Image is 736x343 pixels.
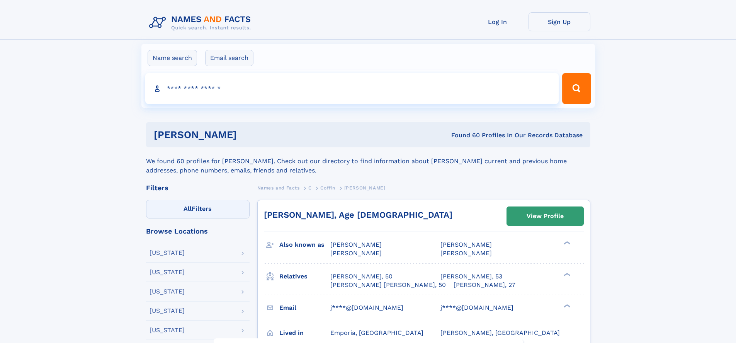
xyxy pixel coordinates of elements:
a: C [308,183,312,193]
span: [PERSON_NAME] [440,249,492,257]
span: All [184,205,192,212]
div: [US_STATE] [150,308,185,314]
h1: [PERSON_NAME] [154,130,344,140]
img: Logo Names and Facts [146,12,257,33]
span: [PERSON_NAME] [440,241,492,248]
a: Coffin [320,183,335,193]
div: [US_STATE] [150,288,185,295]
a: [PERSON_NAME], 27 [454,281,515,289]
h3: Relatives [279,270,330,283]
div: ❯ [562,303,571,308]
span: [PERSON_NAME] [330,249,382,257]
div: Filters [146,184,250,191]
div: View Profile [527,207,564,225]
div: ❯ [562,241,571,246]
span: [PERSON_NAME] [344,185,386,191]
button: Search Button [562,73,591,104]
span: [PERSON_NAME], [GEOGRAPHIC_DATA] [440,329,560,336]
div: Browse Locations [146,228,250,235]
label: Name search [148,50,197,66]
h3: Also known as [279,238,330,251]
a: [PERSON_NAME], 53 [440,272,502,281]
a: [PERSON_NAME], Age [DEMOGRAPHIC_DATA] [264,210,452,220]
label: Filters [146,200,250,218]
label: Email search [205,50,253,66]
div: ❯ [562,272,571,277]
a: Log In [467,12,529,31]
h3: Lived in [279,326,330,340]
h3: Email [279,301,330,314]
span: C [308,185,312,191]
a: [PERSON_NAME], 50 [330,272,393,281]
a: [PERSON_NAME] [PERSON_NAME], 50 [330,281,446,289]
span: [PERSON_NAME] [330,241,382,248]
a: Names and Facts [257,183,300,193]
div: Found 60 Profiles In Our Records Database [344,131,583,140]
div: We found 60 profiles for [PERSON_NAME]. Check out our directory to find information about [PERSON... [146,147,590,175]
a: View Profile [507,207,583,225]
div: [US_STATE] [150,250,185,256]
div: [US_STATE] [150,269,185,275]
input: search input [145,73,559,104]
span: Coffin [320,185,335,191]
a: Sign Up [529,12,590,31]
span: Emporia, [GEOGRAPHIC_DATA] [330,329,423,336]
div: [US_STATE] [150,327,185,333]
